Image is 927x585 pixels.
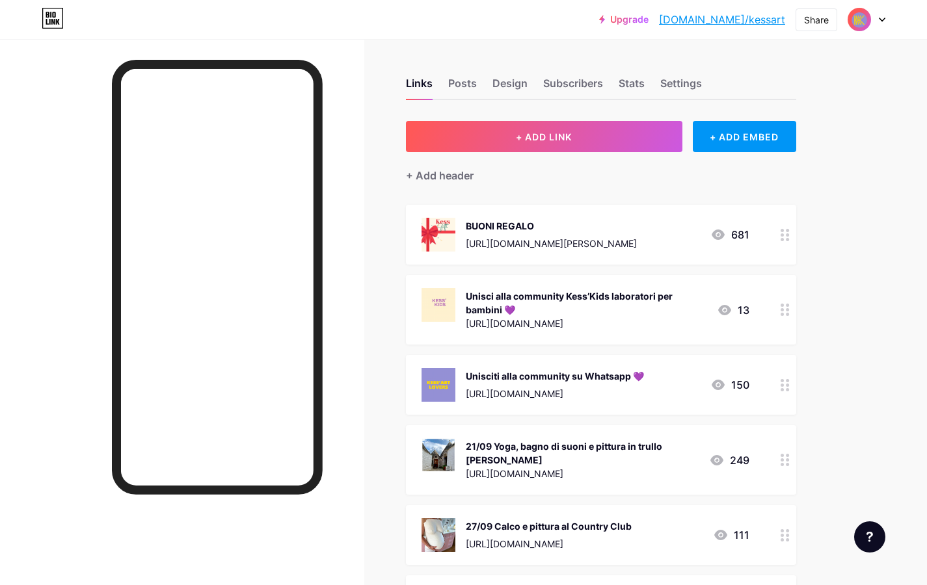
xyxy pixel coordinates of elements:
img: 21/09 Yoga, bagno di suoni e pittura in trullo Fioccarelli [422,438,455,472]
div: [URL][DOMAIN_NAME] [466,467,699,480]
div: 111 [713,527,749,543]
div: [URL][DOMAIN_NAME] [466,537,632,551]
div: + ADD EMBED [693,121,796,152]
div: [URL][DOMAIN_NAME] [466,387,644,400]
div: Unisci alla community Kess’Kids laboratori per bambini 💜 [466,289,706,317]
div: Unisciti alla community su Whatsapp 💜 [466,369,644,383]
div: [URL][DOMAIN_NAME] [466,317,706,330]
div: Share [804,13,829,27]
img: Unisci alla community Kess’Kids laboratori per bambini 💜 [422,288,455,322]
div: 249 [709,452,749,468]
div: Subscribers [543,75,603,99]
div: Settings [660,75,702,99]
button: + ADD LINK [406,121,682,152]
img: Unisciti alla community su Whatsapp 💜 [422,368,455,402]
img: 27/09 Calco e pittura al Country Club [422,518,455,552]
div: + Add header [406,168,474,183]
div: 13 [717,302,749,318]
div: 27/09 Calco e pittura al Country Club [466,519,632,533]
div: BUONI REGALO [466,219,637,233]
div: Links [406,75,433,99]
a: Upgrade [599,14,649,25]
a: [DOMAIN_NAME]/kessart [659,12,785,27]
div: 681 [710,227,749,242]
div: [URL][DOMAIN_NAME][PERSON_NAME] [466,237,637,250]
span: + ADD LINK [516,131,572,142]
img: BUONI REGALO [422,218,455,252]
div: Posts [448,75,477,99]
div: Stats [619,75,645,99]
div: 21/09 Yoga, bagno di suoni e pittura in trullo [PERSON_NAME] [466,439,699,467]
div: Design [492,75,528,99]
div: 150 [710,377,749,393]
img: kessart [847,7,872,32]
